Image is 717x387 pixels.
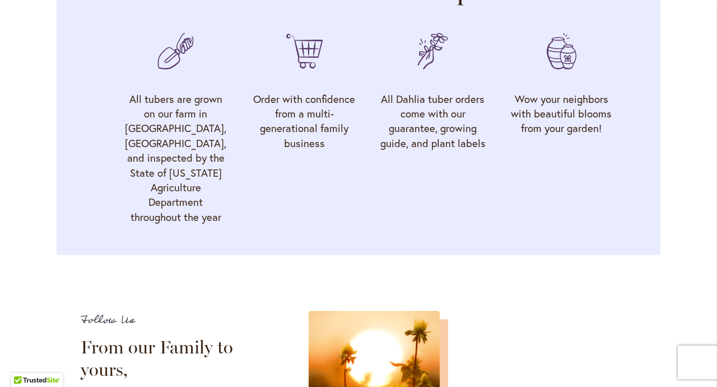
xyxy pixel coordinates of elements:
h2: From our Family to yours, [81,336,263,381]
p: Order with confidence from a multi-generational family business [252,92,358,150]
p: All Dahlia tuber orders come with our guarantee, growing guide, and plant labels [380,92,486,150]
p: Follow Us [81,311,263,329]
p: Wow your neighbors with beautiful blooms from your garden! [509,92,615,136]
p: All tubers are grown on our farm in [GEOGRAPHIC_DATA], [GEOGRAPHIC_DATA], and inspected by the St... [123,92,229,224]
